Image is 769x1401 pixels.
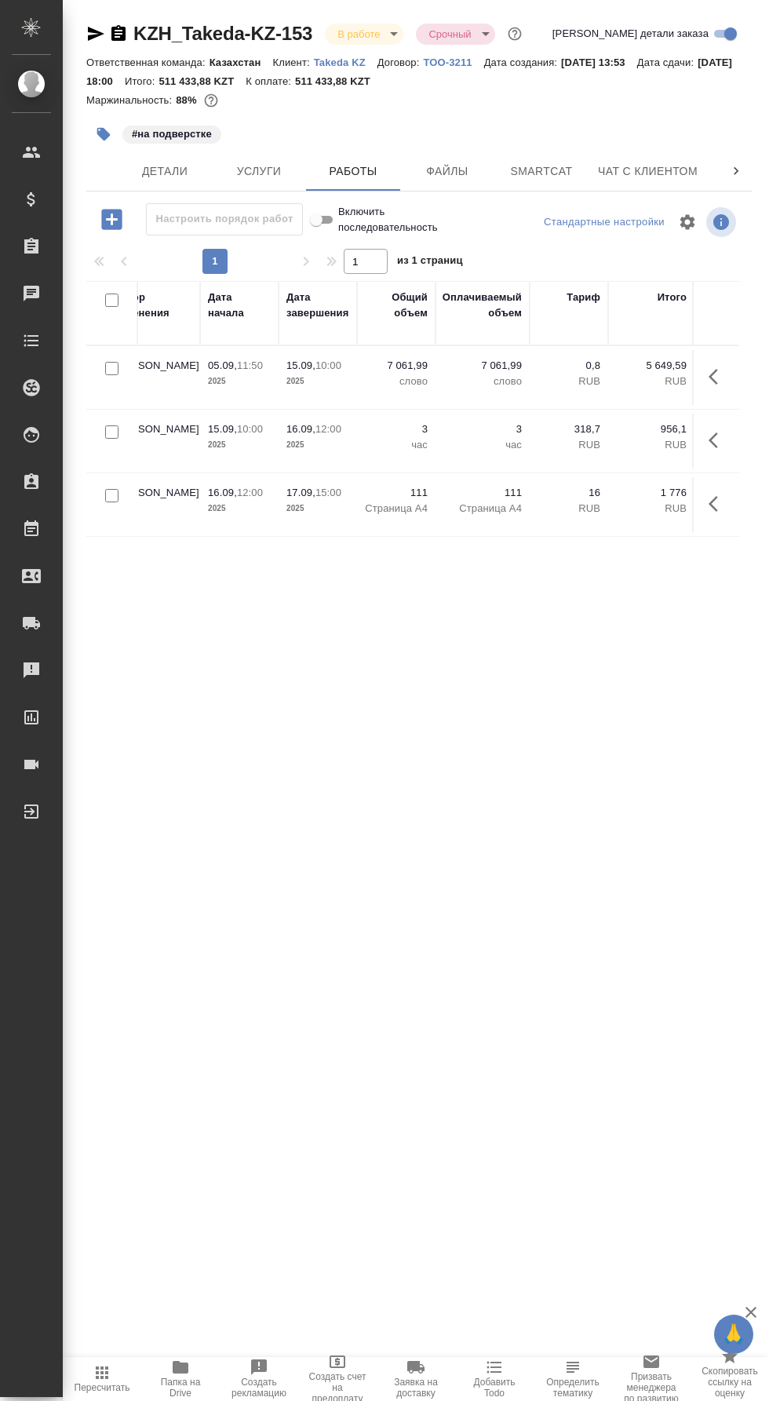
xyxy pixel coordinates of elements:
[315,487,341,498] p: 15:00
[410,162,485,181] span: Файлы
[201,90,221,111] button: 8381.69 RUB;
[714,1315,753,1354] button: 🙏
[538,437,600,453] p: RUB
[125,75,159,87] p: Итого:
[504,162,579,181] span: Smartcat
[237,423,263,435] p: 10:00
[286,359,315,371] p: 15.09,
[365,290,428,321] div: Общий объем
[612,1357,691,1401] button: Призвать менеджера по развитию
[315,359,341,371] p: 10:00
[552,26,709,42] span: [PERSON_NAME] детали заказа
[538,358,600,374] p: 0,8
[543,1377,603,1399] span: Определить тематику
[505,24,525,44] button: Доп статусы указывают на важность/срочность заказа
[443,485,522,501] p: 111
[86,24,105,43] button: Скопировать ссылку для ЯМессенджера
[699,358,737,396] button: Здесь прячутся важные кнопки
[465,1377,524,1399] span: Добавить Todo
[208,501,271,516] p: 2025
[538,374,600,389] p: RUB
[237,487,263,498] p: 12:00
[237,359,263,371] p: 11:50
[538,485,600,501] p: 16
[691,1357,769,1401] button: Скопировать ссылку на оценку заказа
[443,374,522,389] p: слово
[616,358,687,374] p: 5 649,59
[208,374,271,389] p: 2025
[286,423,315,435] p: 16.09,
[286,290,349,321] div: Дата завершения
[208,487,237,498] p: 16.09,
[616,421,687,437] p: 956,1
[538,421,600,437] p: 318,7
[295,75,382,87] p: 511 433,88 KZT
[208,290,271,321] div: Дата начала
[63,1357,141,1401] button: Пересчитать
[314,55,377,68] a: Takeda KZ
[534,1357,612,1401] button: Определить тематику
[423,57,483,68] p: ТОО-3211
[127,162,202,181] span: Детали
[314,57,377,68] p: Takeda KZ
[365,358,428,374] p: 7 061,99
[377,1357,455,1401] button: Заявка на доставку
[286,374,349,389] p: 2025
[424,27,476,41] button: Срочный
[272,57,313,68] p: Клиент:
[106,414,200,469] td: [PERSON_NAME]
[598,162,698,181] span: Чат с клиентом
[90,203,133,235] button: Добавить работу
[229,1377,289,1399] span: Создать рекламацию
[365,421,428,437] p: 3
[106,477,200,532] td: [PERSON_NAME]
[616,437,687,453] p: RUB
[658,290,687,305] div: Итого
[720,1318,747,1351] span: 🙏
[397,251,463,274] span: из 1 страниц
[365,437,428,453] p: час
[616,374,687,389] p: RUB
[699,421,737,459] button: Здесь прячутся важные кнопки
[106,350,200,405] td: [PERSON_NAME]
[386,1377,446,1399] span: Заявка на доставку
[75,1382,130,1393] span: Пересчитать
[538,501,600,516] p: RUB
[208,423,237,435] p: 15.09,
[616,485,687,501] p: 1 776
[133,23,312,44] a: KZH_Takeda-KZ-153
[109,24,128,43] button: Скопировать ссылку
[176,94,200,106] p: 88%
[443,437,522,453] p: час
[484,57,561,68] p: Дата создания:
[416,24,494,45] div: В работе
[114,290,192,321] div: Автор изменения
[286,501,349,516] p: 2025
[141,1357,220,1401] button: Папка на Drive
[540,210,669,235] div: split button
[86,94,176,106] p: Маржинальность:
[246,75,295,87] p: К оплате:
[637,57,698,68] p: Дата сдачи:
[443,501,522,516] p: Страница А4
[567,290,600,305] div: Тариф
[86,57,210,68] p: Ответственная команда:
[669,203,706,241] span: Настроить таблицу
[423,55,483,68] a: ТОО-3211
[315,162,391,181] span: Работы
[365,485,428,501] p: 111
[325,24,403,45] div: В работе
[220,1357,298,1401] button: Создать рекламацию
[365,501,428,516] p: Страница А4
[616,501,687,516] p: RUB
[443,290,522,321] div: Оплачиваемый объем
[159,75,246,87] p: 511 433,88 KZT
[561,57,637,68] p: [DATE] 13:53
[333,27,384,41] button: В работе
[286,487,315,498] p: 17.09,
[151,1377,210,1399] span: Папка на Drive
[298,1357,377,1401] button: Создать счет на предоплату
[208,359,237,371] p: 05.09,
[706,207,739,237] span: Посмотреть информацию
[443,421,522,437] p: 3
